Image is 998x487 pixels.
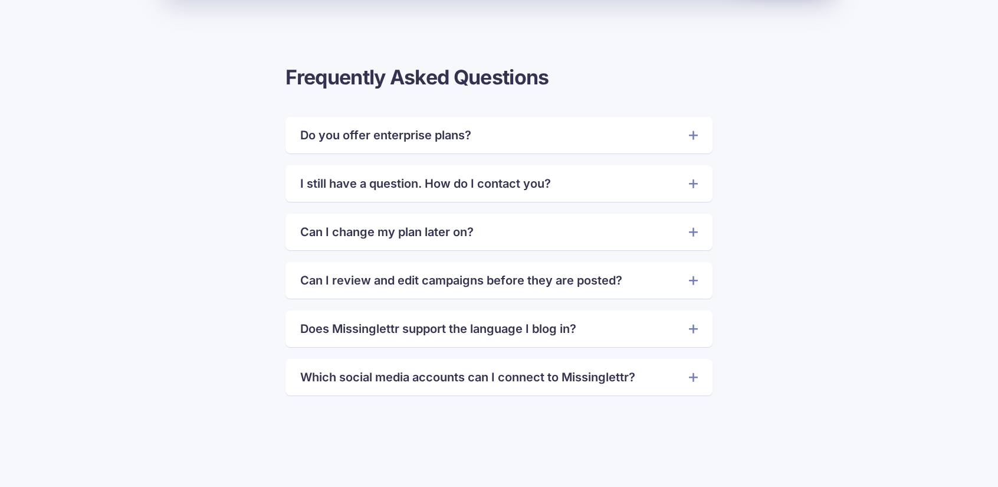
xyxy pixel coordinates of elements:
a: Which social media accounts can I connect to Missinglettr? [300,368,697,387]
a: Can I change my plan later on? [300,223,697,241]
a: Do you offer enterprise plans? [300,126,697,145]
a: Does Missinglettr support the language I blog in? [300,319,697,338]
h3: Frequently Asked Questions [285,64,712,90]
a: Can I review and edit campaigns before they are posted? [300,271,697,290]
a: I still have a question. How do I contact you? [300,174,697,193]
